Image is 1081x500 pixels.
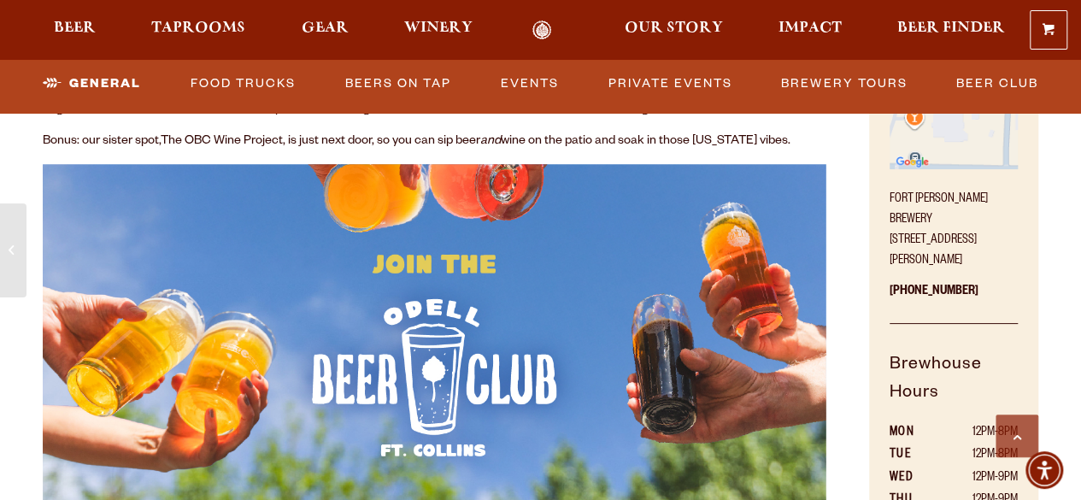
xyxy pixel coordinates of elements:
[184,64,303,103] a: Food Trucks
[890,272,1018,324] p: [PHONE_NUMBER]
[996,415,1038,457] a: Scroll to top
[338,64,458,103] a: Beers on Tap
[935,444,1018,467] td: 12PM-8PM
[480,135,501,149] em: and
[890,352,1018,423] h5: Brewhouse Hours
[140,21,256,40] a: Taprooms
[614,21,734,40] a: Our Story
[510,21,574,40] a: Odell Home
[302,21,349,35] span: Gear
[393,21,484,40] a: Winery
[36,64,148,103] a: General
[404,21,473,35] span: Winery
[54,21,96,35] span: Beer
[1025,451,1063,489] div: Accessibility Menu
[291,21,360,40] a: Gear
[935,468,1018,490] td: 12PM-9PM
[890,468,936,490] th: WED
[601,64,738,103] a: Private Events
[774,64,914,103] a: Brewery Tours
[949,64,1045,103] a: Beer Club
[890,179,1018,272] p: Fort [PERSON_NAME] Brewery [STREET_ADDRESS][PERSON_NAME]
[43,132,826,152] p: Bonus: our sister spot, , is just next door, so you can sip beer wine on the patio and soak in th...
[161,135,283,149] a: The OBC Wine Project
[151,21,245,35] span: Taprooms
[494,64,566,103] a: Events
[890,444,936,467] th: TUE
[43,21,107,40] a: Beer
[935,422,1018,444] td: 12PM-8PM
[897,21,1005,35] span: Beer Finder
[890,422,936,444] th: MON
[890,161,1018,174] a: Find on Google Maps (opens in a new window)
[767,21,853,40] a: Impact
[778,21,842,35] span: Impact
[43,83,801,117] span: three fermentation cellars, full keg, can, and bottle lines, and a beautiful taproom and beer gar...
[886,21,1016,40] a: Beer Finder
[625,21,723,35] span: Our Story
